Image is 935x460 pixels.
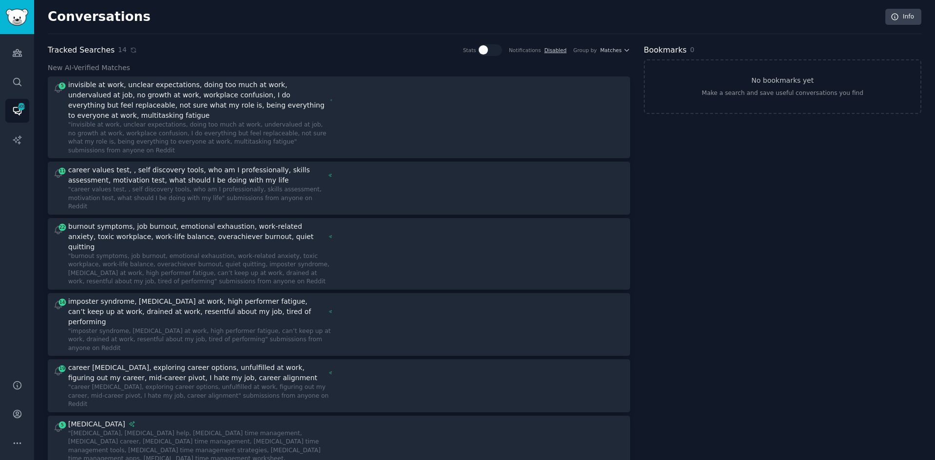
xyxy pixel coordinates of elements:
[68,252,332,286] div: "burnout symptoms, job burnout, emotional exhaustion, work-related anxiety, toxic workplace, work...
[544,47,567,53] a: Disabled
[68,185,332,211] div: "career values test, , self discovery tools, who am I professionally, skills assessment, motivati...
[68,327,332,353] div: "imposter syndrome, [MEDICAL_DATA] at work, high performer fatigue, can’t keep up at work, draine...
[48,63,130,73] span: New AI-Verified Matches
[751,75,814,86] h3: No bookmarks yet
[463,47,476,54] div: Stats
[118,45,127,55] span: 14
[68,363,325,383] div: career [MEDICAL_DATA], exploring career options, unfulfilled at work, figuring out my career, mid...
[690,46,694,54] span: 0
[58,365,67,372] span: 19
[58,82,67,89] span: 5
[702,89,863,98] div: Make a search and save useful conversations you find
[644,44,687,56] h2: Bookmarks
[885,9,921,25] a: Info
[509,47,541,54] div: Notifications
[48,9,150,25] h2: Conversations
[68,80,327,121] div: invisible at work, unclear expectations, doing too much at work, undervalued at job, no growth at...
[68,383,332,409] div: "career [MEDICAL_DATA], exploring career options, unfulfilled at work, figuring out my career, mi...
[68,121,332,155] div: "invisible at work, unclear expectations, doing too much at work, undervalued at job, no growth a...
[644,59,921,114] a: No bookmarks yetMake a search and save useful conversations you find
[58,167,67,174] span: 11
[5,99,29,123] a: 609
[48,76,630,158] a: 5invisible at work, unclear expectations, doing too much at work, undervalued at job, no growth a...
[68,221,325,252] div: burnout symptoms, job burnout, emotional exhaustion, work-related anxiety, toxic workplace, work-...
[600,47,622,54] span: Matches
[58,422,67,428] span: 5
[58,224,67,231] span: 22
[68,419,125,429] div: [MEDICAL_DATA]
[48,218,630,290] a: 22burnout symptoms, job burnout, emotional exhaustion, work-related anxiety, toxic workplace, wor...
[68,165,325,185] div: career values test, , self discovery tools, who am I professionally, skills assessment, motivatio...
[48,293,630,356] a: 14imposter syndrome, [MEDICAL_DATA] at work, high performer fatigue, can’t keep up at work, drain...
[48,44,114,56] h2: Tracked Searches
[573,47,597,54] div: Group by
[48,162,630,215] a: 11career values test, , self discovery tools, who am I professionally, skills assessment, motivat...
[58,299,67,306] span: 14
[68,296,325,327] div: imposter syndrome, [MEDICAL_DATA] at work, high performer fatigue, can’t keep up at work, drained...
[6,9,28,26] img: GummySearch logo
[600,47,630,54] button: Matches
[17,103,26,110] span: 609
[48,359,630,412] a: 19career [MEDICAL_DATA], exploring career options, unfulfilled at work, figuring out my career, m...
